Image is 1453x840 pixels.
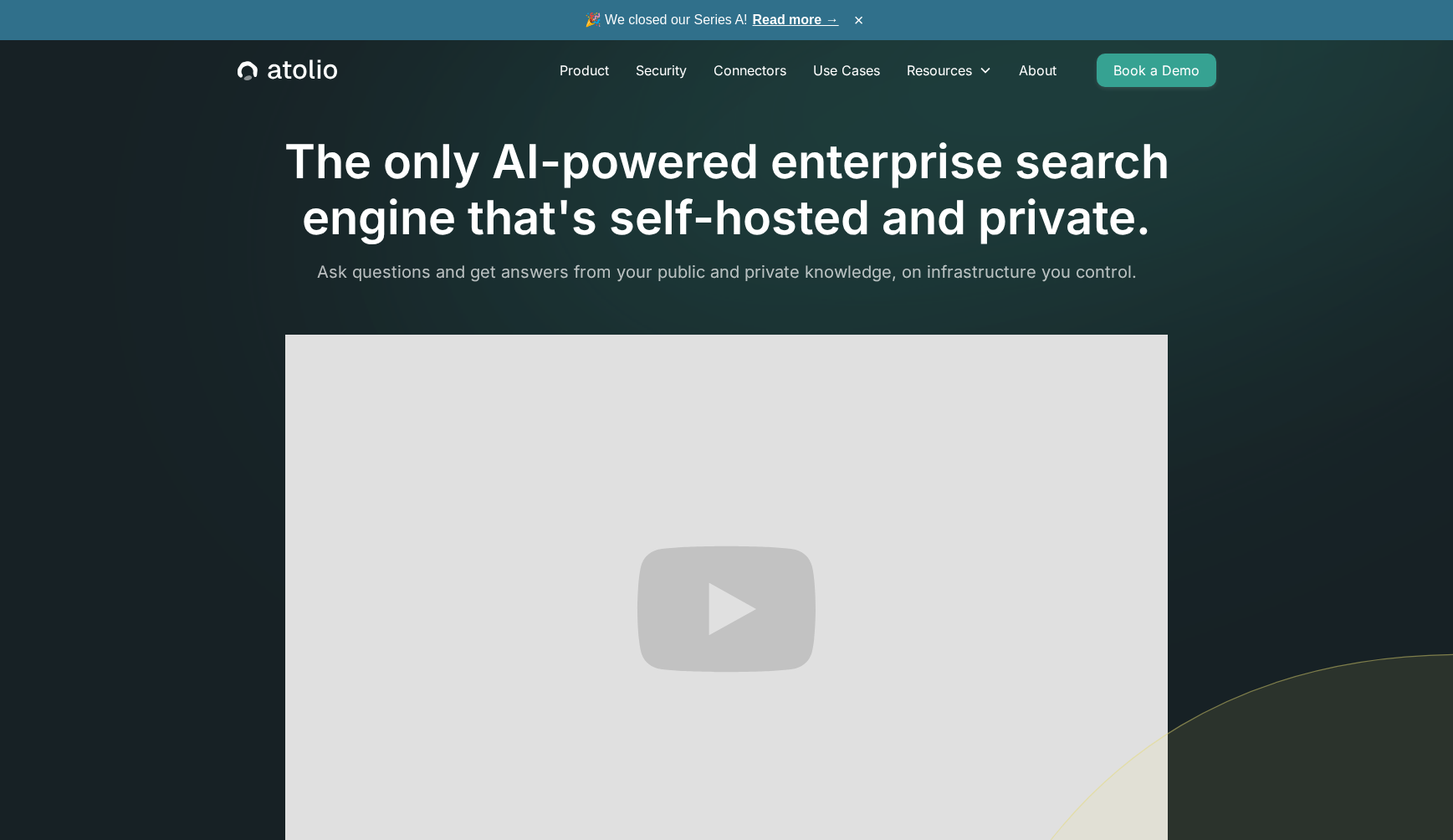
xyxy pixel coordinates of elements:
div: Resources [893,54,1005,87]
p: Ask questions and get answers from your public and private knowledge, on infrastructure you control. [238,259,1216,284]
div: Resources [907,60,972,80]
a: Use Cases [800,54,893,87]
a: Book a Demo [1097,54,1216,87]
h1: The only AI-powered enterprise search engine that's self-hosted and private. [238,134,1216,246]
iframe: Chat Widget [1369,760,1453,840]
a: About [1005,54,1070,87]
